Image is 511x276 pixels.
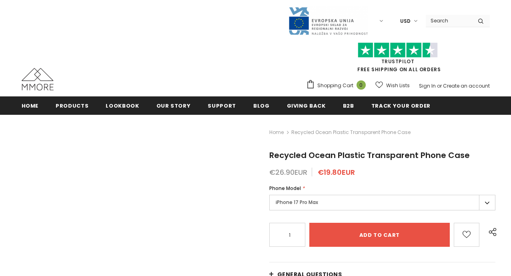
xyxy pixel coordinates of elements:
[269,128,284,137] a: Home
[287,96,326,114] a: Giving back
[288,6,368,36] img: Javni Razpis
[269,167,307,177] span: €26.90EUR
[208,96,236,114] a: support
[386,82,410,90] span: Wish Lists
[317,82,353,90] span: Shopping Cart
[318,167,355,177] span: €19.80EUR
[381,58,415,65] a: Trustpilot
[156,96,191,114] a: Our Story
[253,96,270,114] a: Blog
[426,15,472,26] input: Search Site
[343,96,354,114] a: B2B
[309,223,450,247] input: Add to cart
[269,185,301,192] span: Phone Model
[375,78,410,92] a: Wish Lists
[106,96,139,114] a: Lookbook
[288,17,368,24] a: Javni Razpis
[343,102,354,110] span: B2B
[253,102,270,110] span: Blog
[357,80,366,90] span: 0
[358,42,438,58] img: Trust Pilot Stars
[269,150,470,161] span: Recycled Ocean Plastic Transparent Phone Case
[371,102,431,110] span: Track your order
[371,96,431,114] a: Track your order
[443,82,490,89] a: Create an account
[291,128,411,137] span: Recycled Ocean Plastic Transparent Phone Case
[306,80,370,92] a: Shopping Cart 0
[437,82,442,89] span: or
[419,82,436,89] a: Sign In
[56,96,88,114] a: Products
[400,17,411,25] span: USD
[56,102,88,110] span: Products
[22,96,39,114] a: Home
[156,102,191,110] span: Our Story
[106,102,139,110] span: Lookbook
[208,102,236,110] span: support
[22,68,54,90] img: MMORE Cases
[269,195,496,210] label: iPhone 17 Pro Max
[22,102,39,110] span: Home
[306,46,490,73] span: FREE SHIPPING ON ALL ORDERS
[287,102,326,110] span: Giving back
